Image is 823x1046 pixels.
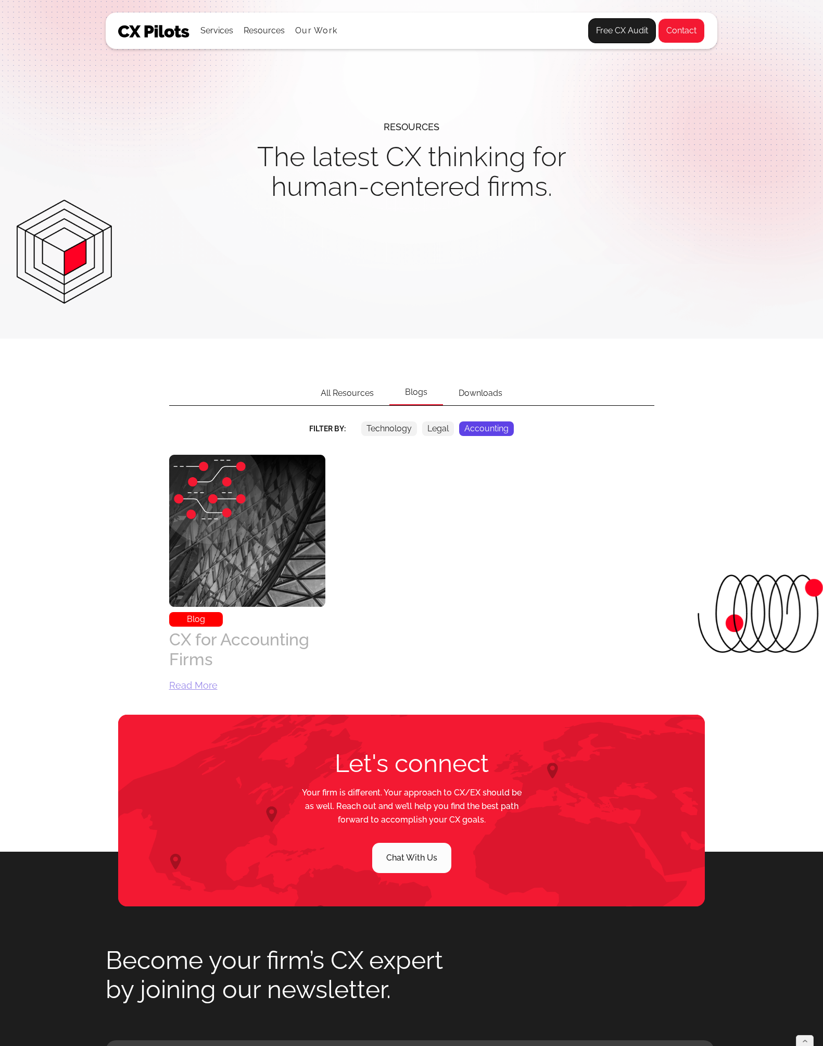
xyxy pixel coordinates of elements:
[175,142,649,201] h1: The latest CX thinking for human-centered firms.
[443,381,518,405] div: Downloads
[298,786,525,827] p: Your firm is different. Your approach to CX/EX should be as well. Reach out and we’ll help you fi...
[389,380,443,405] div: Blogs
[200,13,233,48] div: Services
[464,421,509,436] div: Accounting
[106,945,443,1004] h2: Become your firm’s CX expert by joining our newsletter.
[658,18,705,43] a: Contact
[427,421,449,436] div: Legal
[309,421,346,436] div: Filter By:
[200,23,233,38] div: Services
[244,13,285,48] div: Resources
[295,26,337,35] a: Our Work
[169,453,325,699] a: BlogCX for Accounting FirmsRead More
[244,23,285,38] div: Resources
[280,749,544,778] h2: Let's connect
[169,681,218,690] div: Read More
[169,421,654,436] form: Email Form
[372,843,451,873] a: Chat With Us
[366,421,412,436] div: Technology
[169,612,223,627] div: Blog
[305,381,389,405] div: All Resources
[588,18,656,43] a: Free CX Audit
[169,630,325,669] div: CX for Accounting Firms
[384,112,439,142] div: resources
